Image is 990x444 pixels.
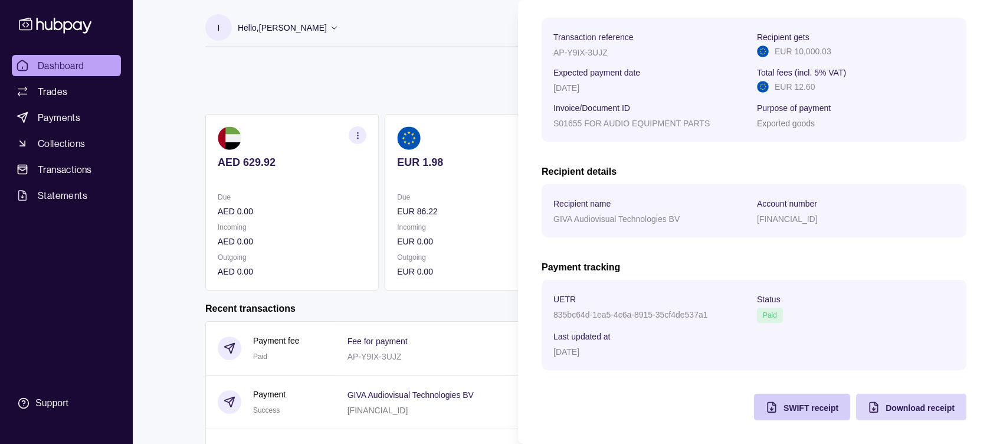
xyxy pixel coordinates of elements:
[775,45,831,58] p: EUR 10,000.03
[542,165,966,178] h2: Recipient details
[856,394,966,420] button: Download receipt
[553,199,611,208] p: Recipient name
[553,310,708,319] p: 835bc64d-1ea5-4c6a-8915-35cf4de537a1
[784,403,838,413] span: SWIFT receipt
[553,32,634,42] p: Transaction reference
[775,80,815,93] p: EUR 12.60
[553,347,579,357] p: [DATE]
[553,119,710,128] p: S01655 FOR AUDIO EQUIPMENT PARTS
[763,311,777,319] span: Paid
[553,332,611,341] p: Last updated at
[757,214,818,224] p: [FINANCIAL_ID]
[553,48,608,57] p: AP-Y9IX-3UJZ
[542,261,966,274] h2: Payment tracking
[886,403,955,413] span: Download receipt
[754,394,850,420] button: SWIFT receipt
[757,68,846,77] p: Total fees (incl. 5% VAT)
[553,214,680,224] p: GIVA Audiovisual Technologies BV
[757,295,781,304] p: Status
[757,32,809,42] p: Recipient gets
[757,45,769,57] img: eu
[553,83,579,93] p: [DATE]
[757,119,815,128] p: Exported goods
[757,81,769,93] img: eu
[757,199,817,208] p: Account number
[553,68,640,77] p: Expected payment date
[757,103,831,113] p: Purpose of payment
[553,295,576,304] p: UETR
[553,103,630,113] p: Invoice/Document ID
